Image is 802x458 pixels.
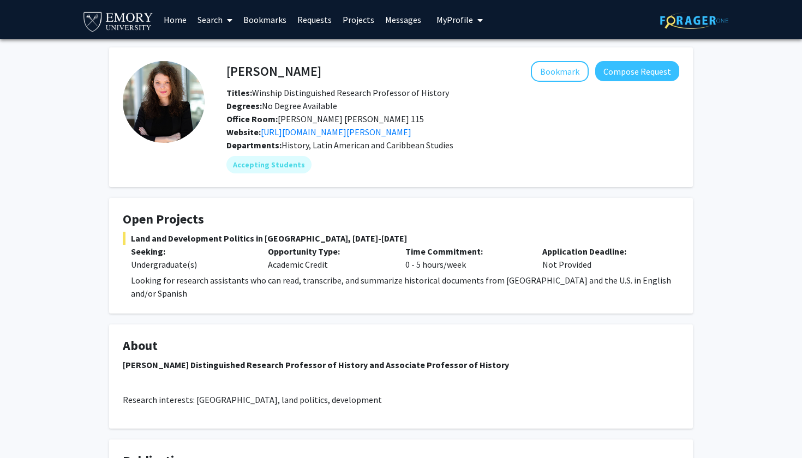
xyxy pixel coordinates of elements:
a: Projects [337,1,380,39]
p: Time Commitment: [405,245,526,258]
p: Application Deadline: [542,245,663,258]
img: Emory University Logo [82,9,154,33]
div: Undergraduate(s) [131,258,252,271]
a: Bookmarks [238,1,292,39]
p: Research interests: [GEOGRAPHIC_DATA], land politics, development [123,380,679,406]
b: Titles: [226,87,252,98]
p: Seeking: [131,245,252,258]
h4: About [123,338,679,354]
div: 0 - 5 hours/week [397,245,534,271]
b: Departments: [226,140,282,150]
a: Messages [380,1,427,39]
div: Academic Credit [260,245,397,271]
img: Profile Picture [123,61,205,143]
img: ForagerOne Logo [660,12,728,29]
button: Compose Request to Adriana Chira [595,61,679,81]
span: [PERSON_NAME] [PERSON_NAME] 115 [226,113,424,124]
span: Land and Development Politics in [GEOGRAPHIC_DATA], [DATE]-[DATE] [123,232,679,245]
b: Website: [226,126,261,137]
h4: [PERSON_NAME] [226,61,321,81]
p: Looking for research assistants who can read, transcribe, and summarize historical documents from... [131,274,679,300]
a: Requests [292,1,337,39]
p: Opportunity Type: [268,245,388,258]
mat-chip: Accepting Students [226,156,312,173]
div: Not Provided [534,245,671,271]
a: Home [158,1,192,39]
span: History, Latin American and Caribbean Studies [282,140,453,150]
b: Degrees: [226,100,262,111]
strong: [PERSON_NAME] Distinguished Research Professor of History and Associate Professor of History [123,359,509,370]
span: My Profile [436,14,473,25]
a: Opens in a new tab [261,126,411,137]
a: Search [192,1,238,39]
button: Add Adriana Chira to Bookmarks [531,61,589,82]
iframe: Chat [8,409,46,450]
h4: Open Projects [123,212,679,227]
b: Office Room: [226,113,278,124]
span: Winship Distinguished Research Professor of History [226,87,449,98]
span: No Degree Available [226,100,337,111]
